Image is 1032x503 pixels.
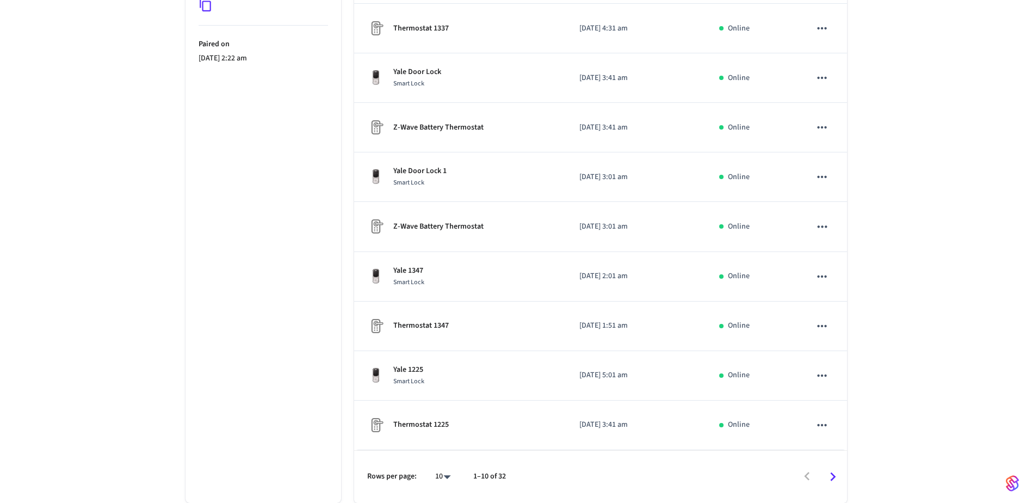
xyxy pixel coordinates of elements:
[393,165,447,177] p: Yale Door Lock 1
[728,320,750,332] p: Online
[393,23,449,34] p: Thermostat 1337
[367,218,385,235] img: Placeholder Lock Image
[393,320,449,332] p: Thermostat 1347
[367,416,385,434] img: Placeholder Lock Image
[728,72,750,84] p: Online
[579,122,694,133] p: [DATE] 3:41 am
[367,20,385,37] img: Placeholder Lock Image
[199,39,328,50] p: Paired on
[728,370,750,381] p: Online
[393,79,424,88] span: Smart Lock
[579,320,694,332] p: [DATE] 1:51 am
[579,221,694,232] p: [DATE] 3:01 am
[393,265,424,277] p: Yale 1347
[367,168,385,186] img: Yale Assure Touchscreen Wifi Smart Lock, Satin Nickel, Front
[728,171,750,183] p: Online
[393,178,424,187] span: Smart Lock
[728,23,750,34] p: Online
[728,122,750,133] p: Online
[367,471,417,482] p: Rows per page:
[367,367,385,384] img: Yale Assure Touchscreen Wifi Smart Lock, Satin Nickel, Front
[367,317,385,335] img: Placeholder Lock Image
[367,69,385,87] img: Yale Assure Touchscreen Wifi Smart Lock, Satin Nickel, Front
[728,419,750,431] p: Online
[579,23,694,34] p: [DATE] 4:31 am
[579,419,694,431] p: [DATE] 3:41 am
[393,122,484,133] p: Z-Wave Battery Thermostat
[728,271,750,282] p: Online
[820,464,845,489] button: Go to next page
[473,471,506,482] p: 1–10 of 32
[367,119,385,136] img: Placeholder Lock Image
[199,53,328,64] p: [DATE] 2:22 am
[393,364,424,376] p: Yale 1225
[430,469,456,484] div: 10
[393,66,441,78] p: Yale Door Lock
[393,221,484,232] p: Z-Wave Battery Thermostat
[367,268,385,285] img: Yale Assure Touchscreen Wifi Smart Lock, Satin Nickel, Front
[579,72,694,84] p: [DATE] 3:41 am
[579,171,694,183] p: [DATE] 3:01 am
[393,419,449,431] p: Thermostat 1225
[579,370,694,381] p: [DATE] 5:01 am
[393,278,424,287] span: Smart Lock
[579,271,694,282] p: [DATE] 2:01 am
[393,377,424,386] span: Smart Lock
[728,221,750,232] p: Online
[1006,475,1019,492] img: SeamLogoGradient.69752ec5.svg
